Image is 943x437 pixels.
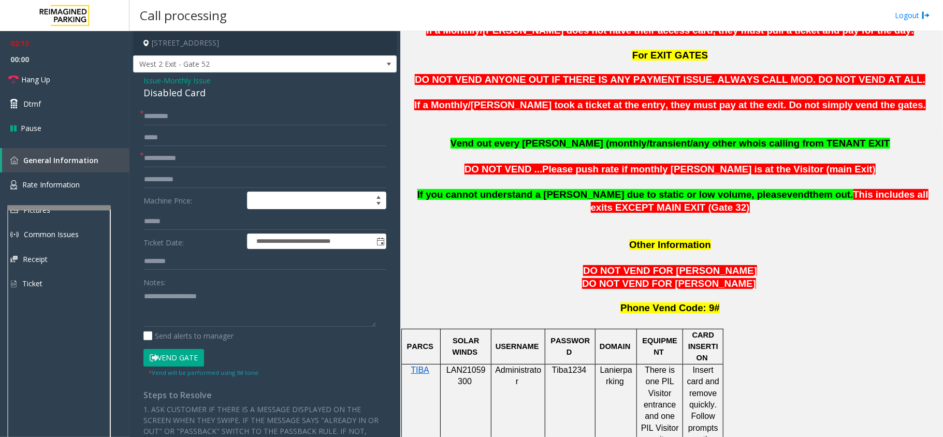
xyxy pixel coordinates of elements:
[417,189,787,200] span: If you cannot understand a [PERSON_NAME] due to static or low volume, please
[161,76,211,85] span: -
[407,342,433,351] span: PARCS
[787,189,810,200] span: vend
[620,302,720,313] span: Phone Vend Code: 9#
[550,337,590,356] span: PASSWORD
[552,366,587,374] span: Tiba1234
[23,155,98,165] span: General Information
[374,234,386,249] span: Toggle popup
[688,331,718,362] span: CARD INSERTION
[10,156,18,164] img: 'icon'
[643,337,678,356] span: EQUIPMENT
[759,138,890,149] span: is calling from TENANT EXIT
[452,337,481,356] span: SOLAR WINDS
[371,192,386,200] span: Increase value
[632,50,708,61] span: For EXIT GATES
[496,342,539,351] span: USERNAME
[415,74,925,85] span: DO NOT VEND ANYONE OUT IF THERE IS ANY PAYMENT ISSUE. ALWAYS CALL MOD. DO NOT VEND AT ALL.
[414,99,926,110] span: If a Monthly/[PERSON_NAME] took a ticket at the entry, they must pay at the exit. Do not simply v...
[143,86,386,100] div: Disabled Card
[143,349,204,367] button: Vend Gate
[591,189,929,213] span: This includes all exits EXCEPT MAIN EXIT (Gate 32)
[600,342,630,351] span: DOMAIN
[143,390,386,400] h4: Steps to Resolve
[164,75,211,86] span: Monthly Issue
[582,278,756,289] span: DO NOT VEND FOR [PERSON_NAME]
[922,10,930,21] img: logout
[583,265,757,276] span: DO NOT VEND FOR [PERSON_NAME]
[629,239,711,250] span: Other Information
[149,369,258,376] small: Vend will be performed using 9# tone
[2,148,129,172] a: General Information
[133,31,397,55] h4: [STREET_ADDRESS]
[451,138,759,149] span: Vend out every [PERSON_NAME] (monthly/transient/any other who
[141,234,244,249] label: Ticket Date:
[371,200,386,209] span: Decrease value
[895,10,930,21] a: Logout
[411,366,429,374] a: TIBA
[23,98,41,109] span: Dtmf
[134,56,344,72] span: West 2 Exit - Gate 52
[10,180,17,190] img: 'icon'
[21,123,41,134] span: Pause
[141,192,244,209] label: Machine Price:
[22,180,80,190] span: Rate Information
[143,330,234,341] label: Send alerts to manager
[143,273,166,288] label: Notes:
[143,75,161,86] span: Issue
[21,74,50,85] span: Hang Up
[465,164,830,174] span: DO NOT VEND ...Please push rate if monthly [PERSON_NAME] is at the Visitor (
[830,164,876,174] span: main Exit)
[810,189,853,200] span: them out.
[135,3,232,28] h3: Call processing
